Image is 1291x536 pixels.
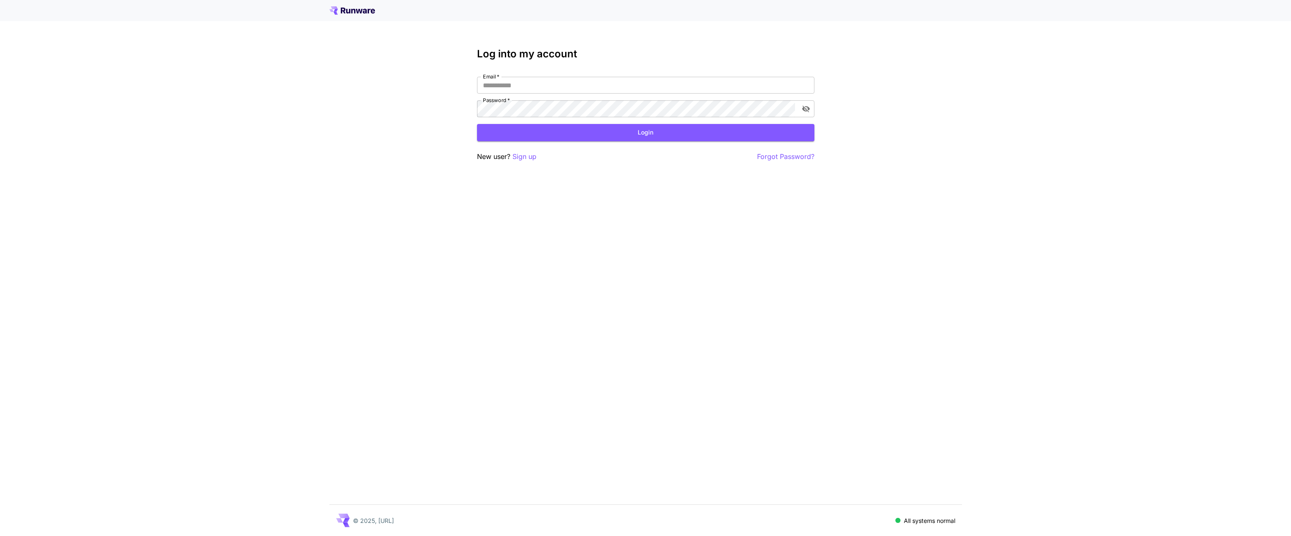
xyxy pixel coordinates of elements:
label: Email [483,73,499,80]
h3: Log into my account [477,48,814,60]
p: © 2025, [URL] [353,516,394,525]
button: Sign up [512,151,536,162]
button: toggle password visibility [798,101,814,116]
label: Password [483,97,510,104]
button: Login [477,124,814,141]
p: New user? [477,151,536,162]
p: All systems normal [904,516,955,525]
button: Forgot Password? [757,151,814,162]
